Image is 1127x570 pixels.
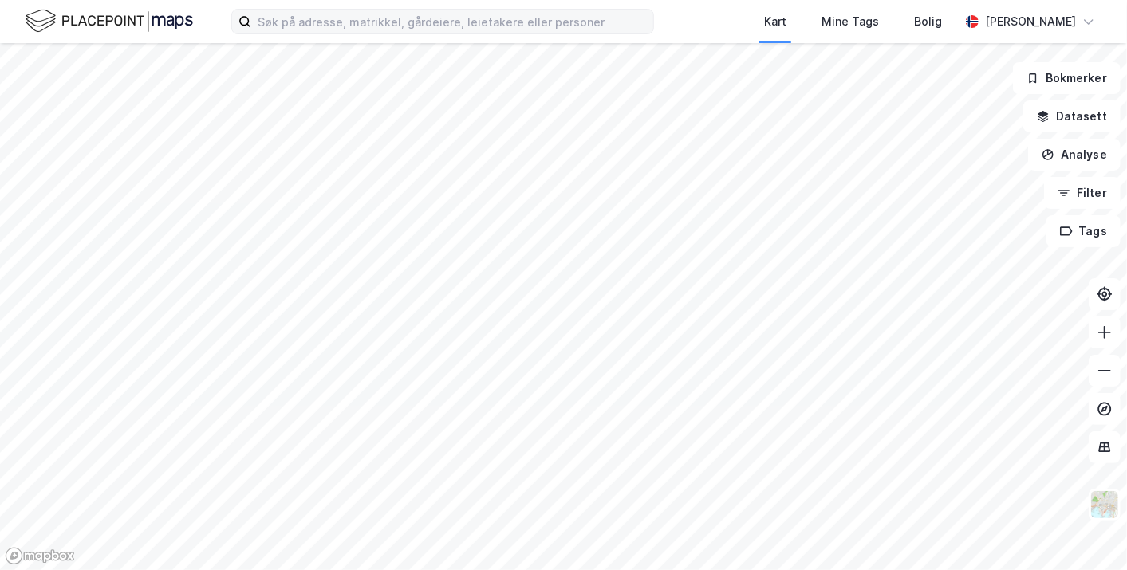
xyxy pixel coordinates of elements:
div: Kart [764,12,786,31]
iframe: Chat Widget [1047,493,1127,570]
div: Kontrollprogram for chat [1047,493,1127,570]
div: [PERSON_NAME] [985,12,1076,31]
img: logo.f888ab2527a4732fd821a326f86c7f29.svg [26,7,193,35]
input: Søk på adresse, matrikkel, gårdeiere, leietakere eller personer [251,10,653,33]
div: Mine Tags [822,12,879,31]
div: Bolig [914,12,942,31]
